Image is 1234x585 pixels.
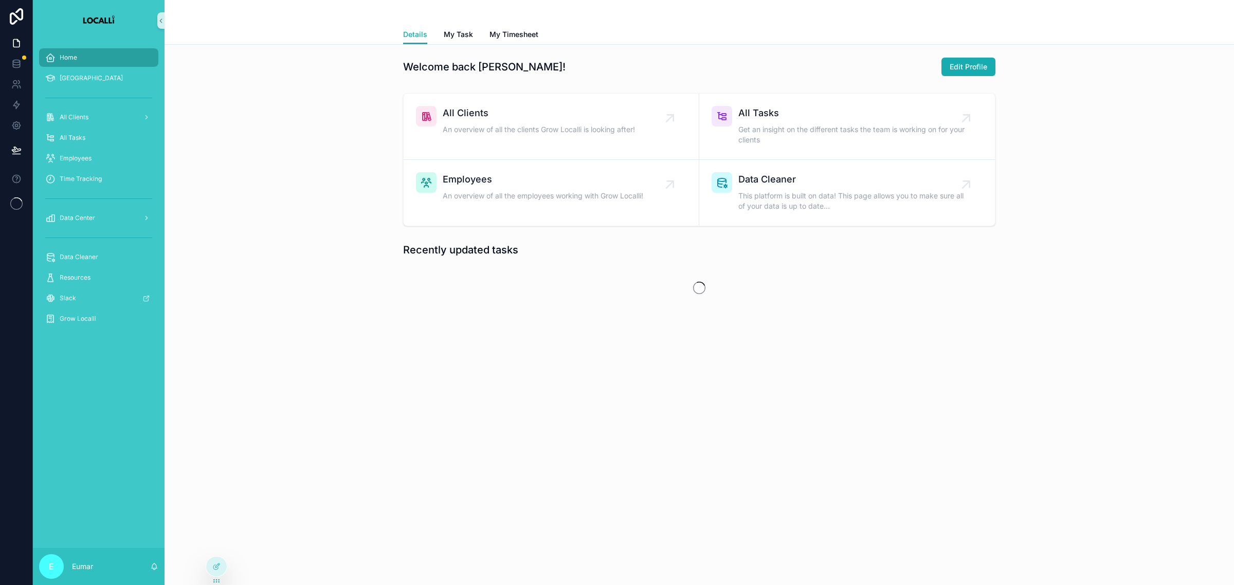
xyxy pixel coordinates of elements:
[489,25,538,46] a: My Timesheet
[39,48,158,67] a: Home
[950,62,987,72] span: Edit Profile
[39,170,158,188] a: Time Tracking
[39,309,158,328] a: Grow Localli
[39,268,158,287] a: Resources
[39,129,158,147] a: All Tasks
[403,243,518,257] h1: Recently updated tasks
[699,94,995,160] a: All TasksGet an insight on the different tasks the team is working on for your clients
[39,289,158,307] a: Slack
[60,154,92,162] span: Employees
[60,53,77,62] span: Home
[60,74,123,82] span: [GEOGRAPHIC_DATA]
[403,29,427,40] span: Details
[60,273,90,282] span: Resources
[444,25,473,46] a: My Task
[738,124,966,145] span: Get an insight on the different tasks the team is working on for your clients
[60,175,102,183] span: Time Tracking
[699,160,995,226] a: Data CleanerThis platform is built on data! This page allows you to make sure all of your data is...
[404,94,699,160] a: All ClientsAn overview of all the clients Grow Localli is looking after!
[60,113,88,121] span: All Clients
[404,160,699,226] a: EmployeesAn overview of all the employees working with Grow Localli!
[39,149,158,168] a: Employees
[403,60,566,74] h1: Welcome back [PERSON_NAME]!
[49,560,54,573] span: E
[33,41,165,341] div: scrollable content
[60,134,85,142] span: All Tasks
[60,253,98,261] span: Data Cleaner
[72,561,93,572] p: Eumar
[39,108,158,126] a: All Clients
[443,172,643,187] span: Employees
[738,191,966,211] span: This platform is built on data! This page allows you to make sure all of your data is up to date...
[443,124,635,135] span: An overview of all the clients Grow Localli is looking after!
[738,172,966,187] span: Data Cleaner
[39,69,158,87] a: [GEOGRAPHIC_DATA]
[443,106,635,120] span: All Clients
[443,191,643,201] span: An overview of all the employees working with Grow Localli!
[60,214,95,222] span: Data Center
[403,25,427,45] a: Details
[444,29,473,40] span: My Task
[60,294,76,302] span: Slack
[39,209,158,227] a: Data Center
[60,315,96,323] span: Grow Localli
[941,58,995,76] button: Edit Profile
[738,106,966,120] span: All Tasks
[39,248,158,266] a: Data Cleaner
[489,29,538,40] span: My Timesheet
[83,12,115,29] img: App logo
